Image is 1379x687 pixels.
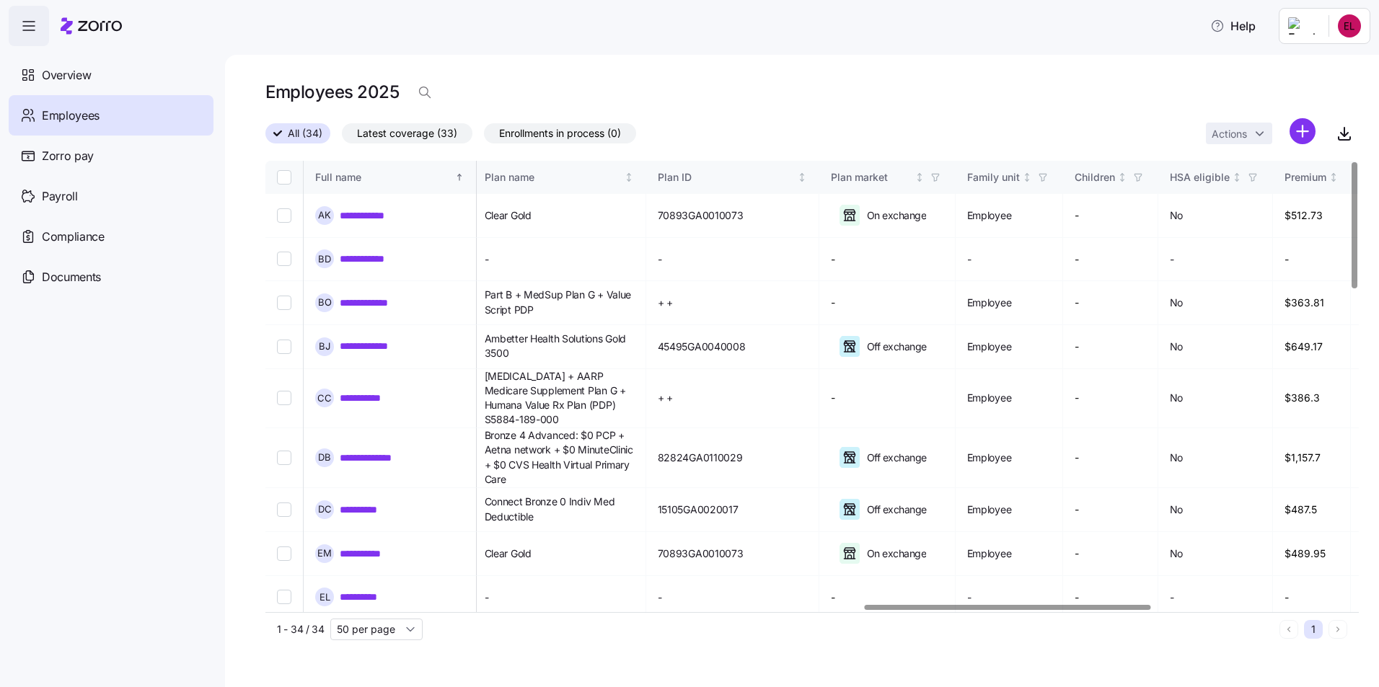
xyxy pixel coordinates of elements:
span: 1 - 34 / 34 [277,622,325,637]
div: Sorted ascending [454,172,464,182]
span: B D [318,254,331,264]
button: 1 [1304,620,1323,639]
div: Not sorted [1232,172,1242,182]
td: $512.73 [1273,194,1352,238]
td: - [1063,576,1158,619]
div: Children [1075,169,1115,185]
span: - [967,252,972,267]
span: Employee [967,451,1012,465]
button: Next page [1329,620,1347,639]
td: - [1063,428,1158,488]
span: B O [318,298,332,307]
button: Previous page [1279,620,1298,639]
img: 1d97b29e96ded49d2bda13d748596969 [1338,14,1361,37]
div: Not sorted [797,172,807,182]
span: No [1170,451,1183,465]
div: Premium [1285,169,1326,185]
span: Off exchange [863,340,927,354]
span: - [967,590,972,605]
td: $487.5 [1273,488,1352,532]
span: Enrollments in process (0) [499,124,621,143]
span: - [485,590,489,605]
td: - [1063,488,1158,532]
span: Compliance [42,228,105,246]
div: Not sorted [1117,172,1127,182]
span: On exchange [863,546,927,561]
td: - [1063,369,1158,429]
span: Documents [42,268,101,286]
span: No [1170,208,1183,223]
a: Overview [9,55,213,95]
span: No [1170,340,1183,354]
span: Zorro pay [42,147,94,165]
th: Plan marketNot sorted [819,161,956,194]
input: Select all records [277,170,291,185]
span: Bronze 4 Advanced: $0 PCP + Aetna network + $0 MinuteClinic + $0 CVS Health Virtual Primary Care [485,428,634,487]
th: Full nameSorted ascending [304,161,477,194]
span: No [1170,391,1183,405]
a: Compliance [9,216,213,257]
span: All (34) [288,124,322,143]
span: Employee [967,546,1012,561]
input: Select record 9 [277,590,291,604]
th: PremiumNot sorted [1273,161,1352,194]
span: Employee [967,208,1012,223]
td: $363.81 [1273,281,1352,324]
input: Select record 3 [277,296,291,310]
span: E M [317,549,332,558]
span: + + [658,296,673,310]
input: Select record 1 [277,208,291,223]
td: - [1063,532,1158,576]
span: [MEDICAL_DATA] + AARP Medicare Supplement Plan G + Humana Value Rx Plan (PDP) S5884-189-000 [485,369,634,427]
td: - [819,576,956,619]
span: D B [318,453,331,462]
span: No [1170,296,1183,310]
a: Employees [9,95,213,136]
span: Part B + MedSup Plan G + Value Script PDP [485,288,634,317]
span: C C [317,394,332,403]
button: Actions [1206,123,1272,144]
a: Documents [9,257,213,297]
span: E L [320,593,330,602]
span: Employee [967,502,1012,517]
div: Not sorted [1022,172,1032,182]
td: $649.17 [1273,325,1352,369]
td: - [1273,576,1352,619]
input: Select record 4 [277,340,291,354]
span: No [1170,546,1183,561]
input: Select record 8 [277,546,291,561]
button: Help [1199,12,1267,40]
div: Plan ID [658,169,795,185]
a: Payroll [9,176,213,216]
span: - [658,590,662,605]
span: Clear Gold [485,208,532,223]
th: ChildrenNot sorted [1063,161,1158,194]
span: Employee [967,296,1012,310]
span: Connect Bronze 0 Indiv Med Deductible [485,495,634,524]
input: Select record 7 [277,502,291,517]
span: Employee [967,391,1012,405]
svg: add icon [1290,118,1316,144]
th: Plan IDNot sorted [646,161,819,194]
span: Latest coverage (33) [357,124,457,143]
span: 70893GA0010073 [658,546,744,561]
div: Plan name [485,169,622,185]
span: B J [319,342,330,351]
input: Select record 5 [277,391,291,405]
div: Family unit [967,169,1020,185]
td: $386.3 [1273,369,1352,429]
td: - [1063,238,1158,281]
span: - [1170,252,1174,267]
span: No [1170,502,1183,517]
span: Employees [42,107,100,125]
span: Ambetter Health Solutions Gold 3500 [485,332,634,361]
span: A K [318,210,331,220]
span: 45495GA0040008 [658,340,746,354]
td: - [1273,238,1352,281]
td: - [1063,194,1158,238]
td: - [819,281,956,324]
h1: Employees 2025 [265,81,399,103]
div: HSA eligible [1170,169,1230,185]
input: Select record 6 [277,451,291,465]
span: + + [658,391,673,405]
